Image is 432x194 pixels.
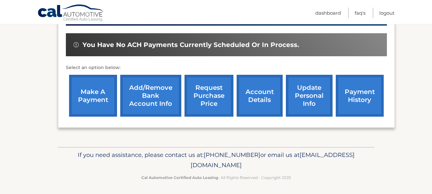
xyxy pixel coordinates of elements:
[62,174,370,181] p: - All Rights Reserved - Copyright 2025
[315,8,341,18] a: Dashboard
[69,75,117,117] a: make a payment
[355,8,365,18] a: FAQ's
[185,75,233,117] a: request purchase price
[82,41,299,49] span: You have no ACH payments currently scheduled or in process.
[141,175,218,180] strong: Cal Automotive Certified Auto Leasing
[62,150,370,170] p: If you need assistance, please contact us at: or email us at
[204,151,260,159] span: [PHONE_NUMBER]
[286,75,333,117] a: update personal info
[37,4,105,23] a: Cal Automotive
[336,75,384,117] a: payment history
[237,75,283,117] a: account details
[74,42,79,47] img: alert-white.svg
[120,75,181,117] a: Add/Remove bank account info
[379,8,395,18] a: Logout
[191,151,355,169] span: [EMAIL_ADDRESS][DOMAIN_NAME]
[66,64,387,72] p: Select an option below:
